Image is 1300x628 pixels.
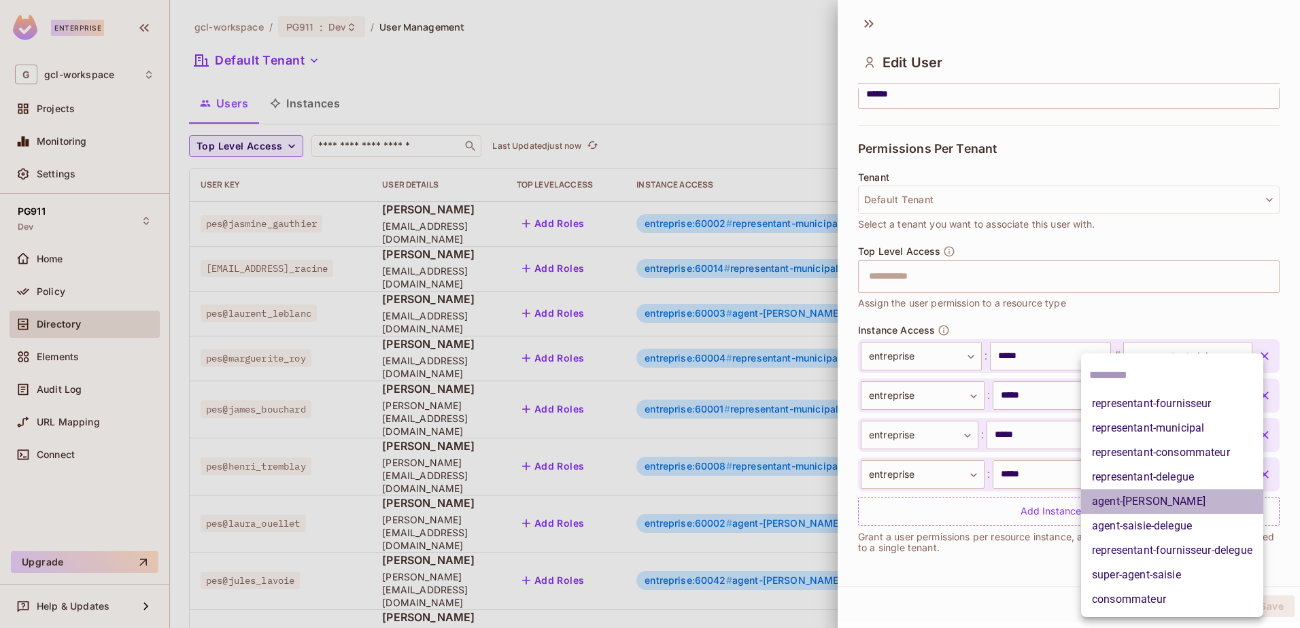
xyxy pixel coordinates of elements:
li: consommateur [1081,587,1263,612]
li: representant-delegue [1081,465,1263,489]
li: super-agent-saisie [1081,563,1263,587]
li: agent-saisie-delegue [1081,514,1263,538]
li: representant-municipal [1081,416,1263,440]
li: agent-[PERSON_NAME] [1081,489,1263,514]
li: representant-fournisseur [1081,391,1263,416]
li: representant-consommateur [1081,440,1263,465]
li: representant-fournisseur-delegue [1081,538,1263,563]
